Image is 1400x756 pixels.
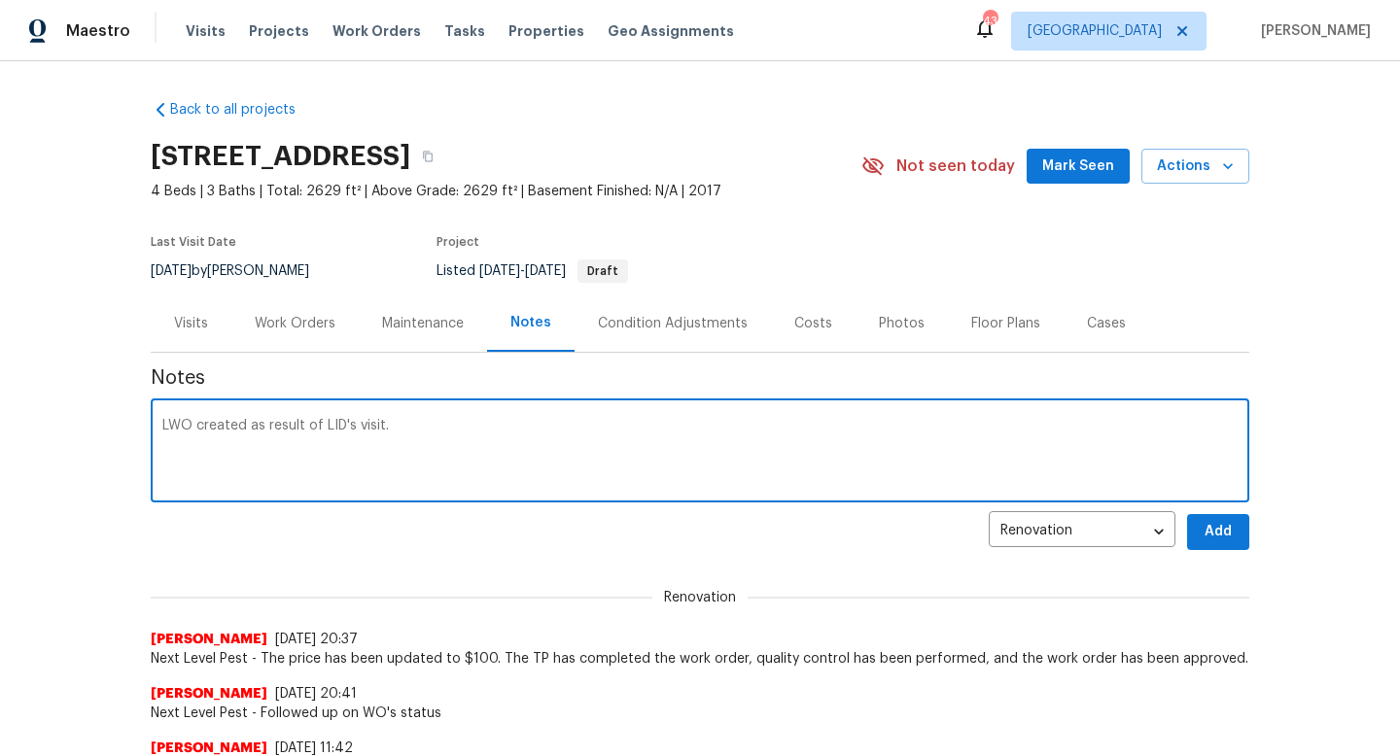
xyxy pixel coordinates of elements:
[444,24,485,38] span: Tasks
[971,314,1040,333] div: Floor Plans
[983,12,997,31] div: 43
[186,21,226,41] span: Visits
[1253,21,1371,41] span: [PERSON_NAME]
[579,265,626,277] span: Draft
[151,704,1249,723] span: Next Level Pest - Followed up on WO's status
[1087,314,1126,333] div: Cases
[1203,520,1234,544] span: Add
[151,182,861,201] span: 4 Beds | 3 Baths | Total: 2629 ft² | Above Grade: 2629 ft² | Basement Finished: N/A | 2017
[437,236,479,248] span: Project
[508,21,584,41] span: Properties
[332,21,421,41] span: Work Orders
[652,588,748,607] span: Renovation
[1157,155,1234,179] span: Actions
[479,264,566,278] span: -
[410,139,445,174] button: Copy Address
[275,687,357,701] span: [DATE] 20:41
[151,259,332,283] div: by [PERSON_NAME]
[151,264,192,278] span: [DATE]
[1028,21,1162,41] span: [GEOGRAPHIC_DATA]
[151,368,1249,388] span: Notes
[174,314,208,333] div: Visits
[479,264,520,278] span: [DATE]
[249,21,309,41] span: Projects
[151,147,410,166] h2: [STREET_ADDRESS]
[151,649,1249,669] span: Next Level Pest - The price has been updated to $100. The TP has completed the work order, qualit...
[989,508,1175,556] div: Renovation
[525,264,566,278] span: [DATE]
[151,100,337,120] a: Back to all projects
[162,419,1238,487] textarea: LWO created as result of LID's visit.
[1042,155,1114,179] span: Mark Seen
[1187,514,1249,550] button: Add
[151,236,236,248] span: Last Visit Date
[510,313,551,332] div: Notes
[1141,149,1249,185] button: Actions
[1027,149,1130,185] button: Mark Seen
[437,264,628,278] span: Listed
[608,21,734,41] span: Geo Assignments
[275,741,353,755] span: [DATE] 11:42
[151,684,267,704] span: [PERSON_NAME]
[896,156,1015,176] span: Not seen today
[275,633,358,646] span: [DATE] 20:37
[255,314,335,333] div: Work Orders
[382,314,464,333] div: Maintenance
[879,314,925,333] div: Photos
[598,314,748,333] div: Condition Adjustments
[794,314,832,333] div: Costs
[151,630,267,649] span: [PERSON_NAME]
[66,21,130,41] span: Maestro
